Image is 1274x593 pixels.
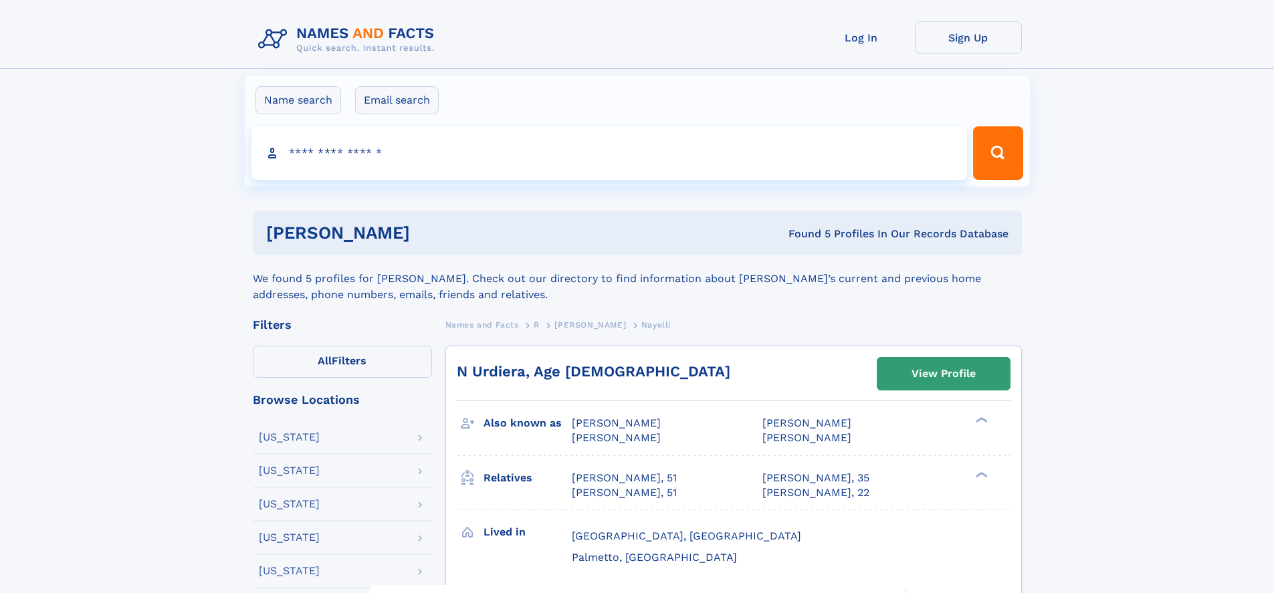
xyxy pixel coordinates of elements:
[808,21,915,54] a: Log In
[253,21,445,57] img: Logo Names and Facts
[572,551,737,564] span: Palmetto, [GEOGRAPHIC_DATA]
[572,431,661,444] span: [PERSON_NAME]
[572,417,661,429] span: [PERSON_NAME]
[762,431,851,444] span: [PERSON_NAME]
[762,417,851,429] span: [PERSON_NAME]
[259,432,320,443] div: [US_STATE]
[253,346,432,378] label: Filters
[554,316,626,333] a: [PERSON_NAME]
[973,126,1023,180] button: Search Button
[572,529,801,542] span: [GEOGRAPHIC_DATA], [GEOGRAPHIC_DATA]
[445,316,519,333] a: Names and Facts
[877,358,1010,390] a: View Profile
[355,86,439,114] label: Email search
[251,126,968,180] input: search input
[912,358,976,389] div: View Profile
[255,86,341,114] label: Name search
[484,521,572,544] h3: Lived in
[253,255,1022,303] div: We found 5 profiles for [PERSON_NAME]. Check out our directory to find information about [PERSON_...
[572,485,677,500] a: [PERSON_NAME], 51
[554,320,626,330] span: [PERSON_NAME]
[259,532,320,543] div: [US_STATE]
[534,320,540,330] span: R
[253,319,432,331] div: Filters
[762,471,869,485] a: [PERSON_NAME], 35
[972,416,988,425] div: ❯
[641,320,671,330] span: Nayelli
[266,225,599,241] h1: [PERSON_NAME]
[599,227,1008,241] div: Found 5 Profiles In Our Records Database
[762,485,869,500] a: [PERSON_NAME], 22
[972,470,988,479] div: ❯
[259,465,320,476] div: [US_STATE]
[484,412,572,435] h3: Also known as
[572,471,677,485] a: [PERSON_NAME], 51
[259,566,320,576] div: [US_STATE]
[915,21,1022,54] a: Sign Up
[259,499,320,509] div: [US_STATE]
[534,316,540,333] a: R
[318,354,332,367] span: All
[253,394,432,406] div: Browse Locations
[484,467,572,489] h3: Relatives
[457,363,730,380] a: N Urdiera, Age [DEMOGRAPHIC_DATA]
